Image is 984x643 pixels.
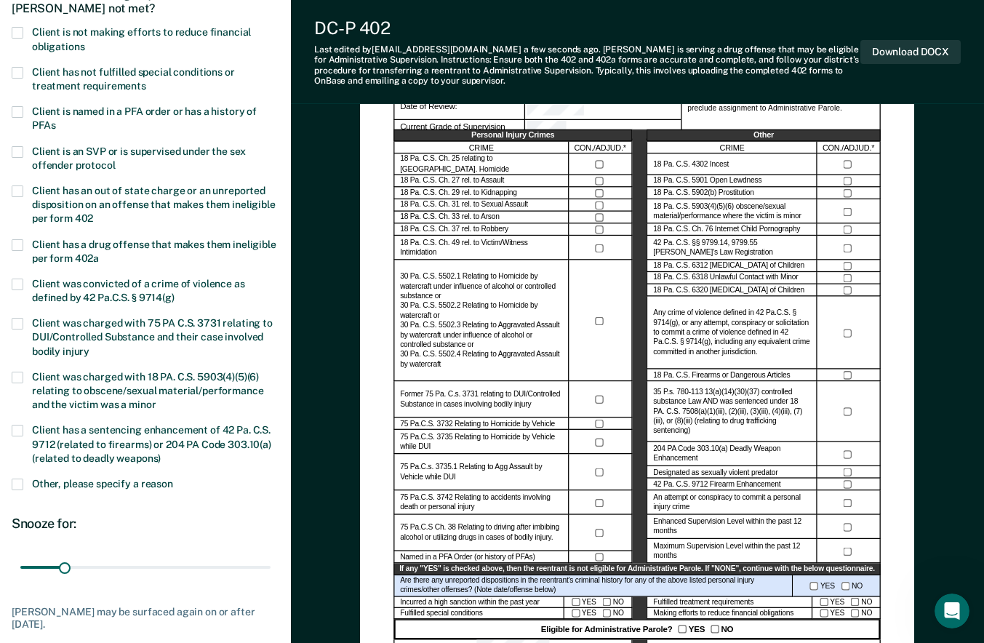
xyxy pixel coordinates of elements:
label: 18 Pa. C.S. Ch. 29 rel. to Kidnapping [400,189,517,199]
label: Designated as sexually violent predator [654,468,778,477]
div: [PERSON_NAME] may be surfaced again on or after [DATE]. [12,606,279,631]
span: Client has not fulfilled special conditions or treatment requirements [32,66,235,92]
div: Current Grade of Supervision [393,120,525,140]
label: 18 Pa. C.S. Ch. 25 relating to [GEOGRAPHIC_DATA]. Homicide [400,155,562,175]
span: Client is an SVP or is supervised under the sex offender protocol [32,145,245,171]
div: Other [647,130,881,143]
div: If any "YES" is checked above, then the reentrant is not eligible for Administrative Parole. If "... [393,564,881,575]
label: 75 Pa.C.s. 3735.1 Relating to Agg Assault by Vehicle while DUI [400,463,562,483]
div: YES NO [812,596,881,608]
div: CON./ADJUD.* [569,142,633,154]
div: Current Grade of Supervision [525,120,681,140]
label: 18 Pa. C.S. 6318 Unlawful Contact with Minor [654,273,799,283]
button: Download DOCX [860,40,961,64]
div: Snooze for: [12,516,279,532]
label: 18 Pa. C.S. 6320 [MEDICAL_DATA] of Children [654,286,805,295]
label: 18 Pa. C.S. Ch. 27 rel. to Assault [400,177,504,186]
div: Fulfilled special conditions [393,608,564,620]
label: 18 Pa. C.S. Ch. 31 rel. to Sexual Assault [400,201,528,210]
label: Any crime of violence defined in 42 Pa.C.S. § 9714(g), or any attempt, conspiracy or solicitation... [654,309,811,358]
label: 204 PA Code 303.10(a) Deadly Weapon Enhancement [654,445,811,465]
div: CRIME [393,142,569,154]
span: Client was convicted of a crime of violence as defined by 42 Pa.C.S. § 9714(g) [32,278,245,303]
iframe: Intercom live chat [935,594,969,628]
label: Maximum Supervision Level within the past 12 months [654,542,811,562]
label: 18 Pa. C.S. Ch. 49 rel. to Victim/Witness Intimidation [400,239,562,258]
label: 75 Pa.C.S. 3742 Relating to accidents involving death or personal injury [400,493,562,513]
span: a few seconds ago [524,44,599,55]
span: Client is named in a PFA order or has a history of PFAs [32,105,257,131]
label: Named in a PFA Order (or history of PFAs) [400,553,535,562]
div: Fulfilled treatment requirements [647,596,813,608]
label: 75 Pa.C.S Ch. 38 Relating to driving after imbibing alcohol or utilizing drugs in cases of bodily... [400,524,562,543]
div: Making efforts to reduce financial obligations [647,608,813,620]
label: 35 P.s. 780-113 13(a)(14)(30)(37) controlled substance Law AND was sentenced under 18 PA. C.S. 75... [654,388,811,436]
label: Former 75 Pa. C.s. 3731 relating to DUI/Controlled Substance in cases involving bodily injury [400,391,562,410]
label: An attempt or conspiracy to commit a personal injury crime [654,493,811,513]
label: 18 Pa. C.S. Ch. 37 rel. to Robbery [400,225,508,235]
span: Client has an out of state charge or an unreported disposition on an offense that makes them inel... [32,185,276,224]
div: YES NO [793,575,881,596]
label: 30 Pa. C.S. 5502.1 Relating to Homicide by watercraft under influence of alcohol or controlled su... [400,273,562,370]
span: Client has a drug offense that makes them ineligible per form 402a [32,239,276,264]
label: 18 Pa. C.S. Firearms or Dangerous Articles [654,371,791,380]
div: Last edited by [EMAIL_ADDRESS][DOMAIN_NAME] . [PERSON_NAME] is serving a drug offense that may be... [314,44,860,87]
label: 18 Pa. C.S. 4302 Incest [654,160,729,169]
label: 18 Pa. C.S. 5903(4)(5)(6) obscene/sexual material/performance where the victim is minor [654,202,811,222]
label: 18 Pa. C.S. Ch. 76 Internet Child Pornography [654,225,801,235]
div: YES NO [812,608,881,620]
label: 42 Pa. C.S. 9712 Firearm Enhancement [654,480,781,490]
div: CON./ADJUD.* [817,142,881,154]
div: Are there any unreported dispositions in the reentrant's criminal history for any of the above li... [393,575,793,596]
div: Date of Review: [525,100,681,121]
span: Client was charged with 18 PA. C.S. 5903(4)(5)(6) relating to obscene/sexual material/performance... [32,371,263,410]
div: YES NO [564,596,633,608]
span: Client was charged with 75 PA C.S. 3731 relating to DUI/Controlled Substance and their case invol... [32,317,273,356]
label: 75 Pa.C.S. 3735 Relating to Homicide by Vehicle while DUI [400,433,562,452]
div: Incurred a high sanction within the past year [393,596,564,608]
span: Client has a sentencing enhancement of 42 Pa. C.S. 9712 (related to firearms) or 204 PA Code 303.... [32,424,271,463]
label: 75 Pa.C.S. 3732 Relating to Homicide by Vehicle [400,420,555,429]
label: 18 Pa. C.S. 5902(b) Prostitution [654,189,754,199]
span: Other, please specify a reason [32,478,173,490]
label: 42 Pa. C.S. §§ 9799.14, 9799.55 [PERSON_NAME]’s Law Registration [654,239,811,258]
div: CRIME [647,142,817,154]
div: Date of Review: [393,100,525,121]
label: 18 Pa. C.S. 6312 [MEDICAL_DATA] of Children [654,262,805,271]
label: 18 Pa. C.S. Ch. 33 rel. to Arson [400,213,500,223]
label: 18 Pa. C.S. 5901 Open Lewdness [654,177,762,186]
div: DC-P 402 [314,17,860,39]
div: YES NO [564,608,633,620]
label: Enhanced Supervision Level within the past 12 months [654,518,811,538]
div: Eligible for Administrative Parole? YES NO [393,620,881,639]
span: Client is not making efforts to reduce financial obligations [32,26,251,52]
div: Personal Injury Crimes [393,130,632,143]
